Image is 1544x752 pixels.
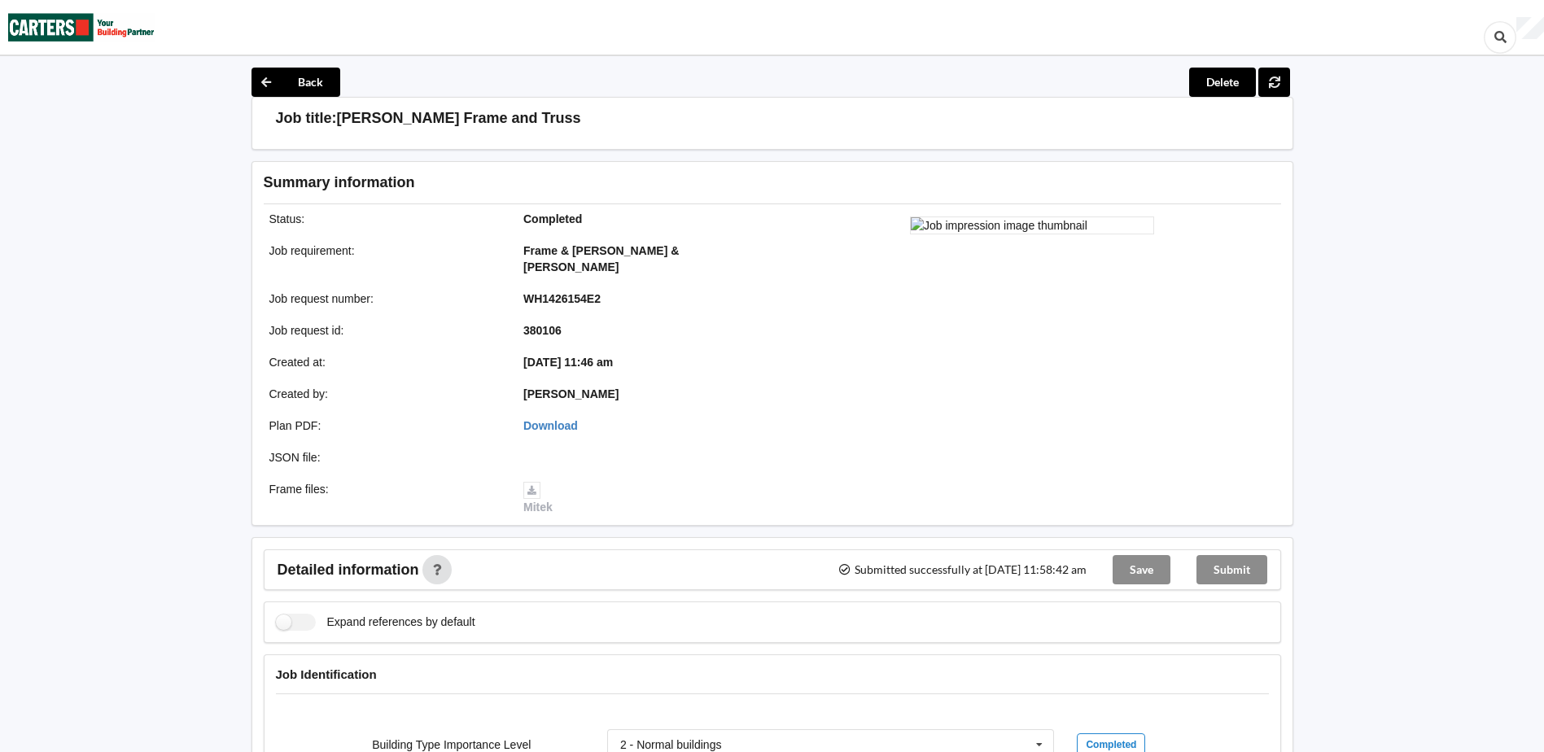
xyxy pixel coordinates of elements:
img: Job impression image thumbnail [910,216,1154,234]
b: 380106 [523,324,562,337]
div: Created by : [258,386,513,402]
div: Status : [258,211,513,227]
div: 2 - Normal buildings [620,739,722,750]
div: Job request number : [258,291,513,307]
h3: [PERSON_NAME] Frame and Truss [337,109,581,128]
b: [PERSON_NAME] [523,387,619,400]
div: Plan PDF : [258,418,513,434]
button: Delete [1189,68,1256,97]
h3: Summary information [264,173,1021,192]
b: [DATE] 11:46 am [523,356,613,369]
div: Frame files : [258,481,513,515]
b: Completed [523,212,582,225]
img: Carters [8,1,155,54]
button: Back [252,68,340,97]
b: WH1426154E2 [523,292,601,305]
div: Created at : [258,354,513,370]
a: Download [523,419,578,432]
div: Job requirement : [258,243,513,275]
span: Detailed information [278,562,419,577]
h3: Job title: [276,109,337,128]
span: Submitted successfully at [DATE] 11:58:42 am [838,564,1086,575]
div: Job request id : [258,322,513,339]
label: Building Type Importance Level [372,738,531,751]
a: Mitek [523,483,553,514]
h4: Job Identification [276,667,1269,682]
label: Expand references by default [276,614,475,631]
div: User Profile [1516,17,1544,40]
b: Frame & [PERSON_NAME] & [PERSON_NAME] [523,244,679,273]
div: JSON file : [258,449,513,466]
